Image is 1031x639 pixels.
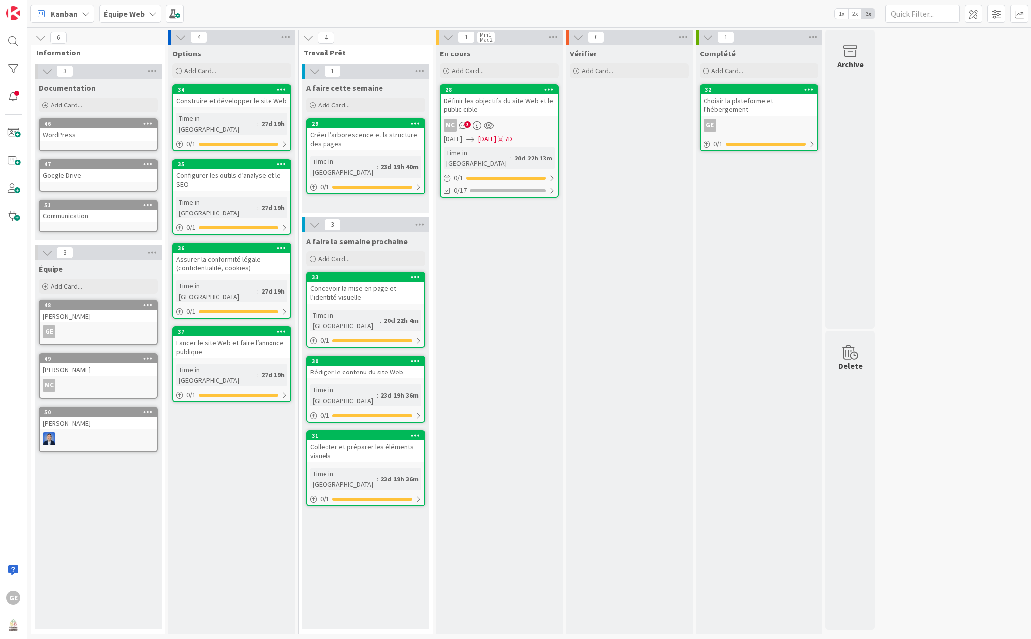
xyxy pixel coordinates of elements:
div: 30 [312,358,424,365]
div: 36 [178,245,290,252]
span: 0 / 1 [320,494,329,504]
span: Add Card... [318,101,350,109]
div: Time in [GEOGRAPHIC_DATA] [310,310,380,331]
div: 36Assurer la conformité légale (confidentialité, cookies) [173,244,290,274]
div: 48[PERSON_NAME] [40,301,157,322]
div: 0/1 [307,493,424,505]
div: Google Drive [40,169,157,182]
div: 0/1 [441,172,558,184]
div: [PERSON_NAME] [40,417,157,429]
div: 27d 19h [259,118,287,129]
span: Add Card... [184,66,216,75]
div: Time in [GEOGRAPHIC_DATA] [176,197,257,218]
div: Rédiger le contenu du site Web [307,366,424,378]
span: 0 / 1 [186,222,196,233]
div: 46 [44,120,157,127]
div: 0/1 [307,334,424,347]
div: 50 [44,409,157,416]
a: 36Assurer la conformité légale (confidentialité, cookies)Time in [GEOGRAPHIC_DATA]:27d 19h0/1 [172,243,291,319]
div: 37 [173,327,290,336]
span: : [377,474,378,484]
div: MC [441,119,558,132]
span: 4 [190,31,207,43]
div: 32 [705,86,817,93]
div: MC [43,379,55,392]
span: Add Card... [452,66,484,75]
span: Add Card... [582,66,613,75]
div: 28 [445,86,558,93]
div: 46 [40,119,157,128]
div: 20d 22h 13m [512,153,555,163]
div: 50 [40,408,157,417]
div: 47Google Drive [40,160,157,182]
span: 1 [717,31,734,43]
div: 49[PERSON_NAME] [40,354,157,376]
div: 0/1 [173,389,290,401]
span: 1 [458,31,475,43]
div: 32 [701,85,817,94]
div: Créer l’arborescence et la structure des pages [307,128,424,150]
div: Min 1 [480,32,491,37]
span: Options [172,49,201,58]
div: 51Communication [40,201,157,222]
div: [PERSON_NAME] [40,363,157,376]
span: A faire cette semaine [306,83,383,93]
div: 28Définir les objectifs du site Web et le public cible [441,85,558,116]
div: 33 [312,274,424,281]
div: MC [444,119,457,132]
div: 31 [307,431,424,440]
span: 0 / 1 [186,139,196,149]
div: Time in [GEOGRAPHIC_DATA] [310,156,377,178]
span: 3 [56,247,73,259]
a: 33Concevoir la mise en page et l’identité visuelleTime in [GEOGRAPHIC_DATA]:20d 22h 4m0/1 [306,272,425,348]
div: 30Rédiger le contenu du site Web [307,357,424,378]
span: [DATE] [444,134,462,144]
div: DP [40,432,157,445]
div: 29 [307,119,424,128]
div: 33 [307,273,424,282]
div: Concevoir la mise en page et l’identité visuelle [307,282,424,304]
div: 28 [441,85,558,94]
span: : [257,202,259,213]
div: 35Configurer les outils d’analyse et le SEO [173,160,290,191]
div: 32Choisir la plateforme et l’hébergement [701,85,817,116]
a: 34Construire et développer le site WebTime in [GEOGRAPHIC_DATA]:27d 19h0/1 [172,84,291,151]
div: 30 [307,357,424,366]
span: Information [36,48,153,57]
span: 1 [324,65,341,77]
span: Add Card... [51,282,82,291]
span: [DATE] [478,134,496,144]
div: 27d 19h [259,202,287,213]
div: 34 [178,86,290,93]
div: 27d 19h [259,286,287,297]
input: Quick Filter... [885,5,960,23]
span: 1x [835,9,848,19]
div: Communication [40,210,157,222]
a: 28Définir les objectifs du site Web et le public cibleMC[DATE][DATE]7DTime in [GEOGRAPHIC_DATA]:2... [440,84,559,198]
div: 20d 22h 4m [381,315,421,326]
span: 0 / 1 [713,139,723,149]
span: : [257,286,259,297]
div: 36 [173,244,290,253]
div: Time in [GEOGRAPHIC_DATA] [176,113,257,135]
div: 47 [40,160,157,169]
span: : [380,315,381,326]
div: 35 [173,160,290,169]
div: MC [40,379,157,392]
span: Équipe [39,264,63,274]
div: Lancer le site Web et faire l’annonce publique [173,336,290,358]
span: 0 [588,31,604,43]
div: 27d 19h [259,370,287,380]
div: 35 [178,161,290,168]
span: Add Card... [711,66,743,75]
span: 3 [324,219,341,231]
div: Time in [GEOGRAPHIC_DATA] [310,468,377,490]
div: 0/1 [701,138,817,150]
span: : [257,370,259,380]
div: GE [6,591,20,605]
span: : [377,390,378,401]
div: Archive [837,58,864,70]
div: 50[PERSON_NAME] [40,408,157,429]
a: 49[PERSON_NAME]MC [39,353,158,399]
div: Choisir la plateforme et l’hébergement [701,94,817,116]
